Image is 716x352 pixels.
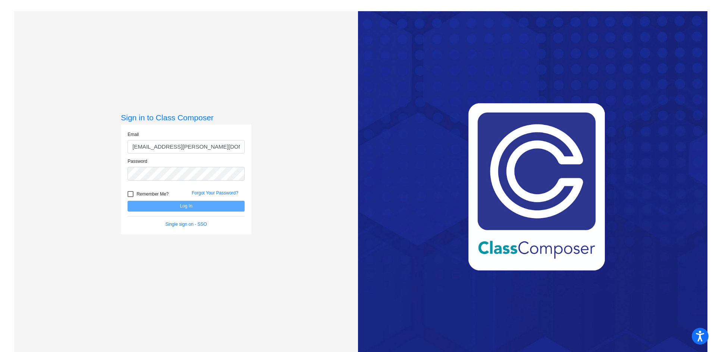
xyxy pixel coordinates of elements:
[166,222,207,227] a: Single sign on - SSO
[128,131,139,138] label: Email
[121,113,251,122] h3: Sign in to Class Composer
[128,158,147,165] label: Password
[192,190,238,196] a: Forgot Your Password?
[128,201,245,212] button: Log In
[136,190,169,199] span: Remember Me?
